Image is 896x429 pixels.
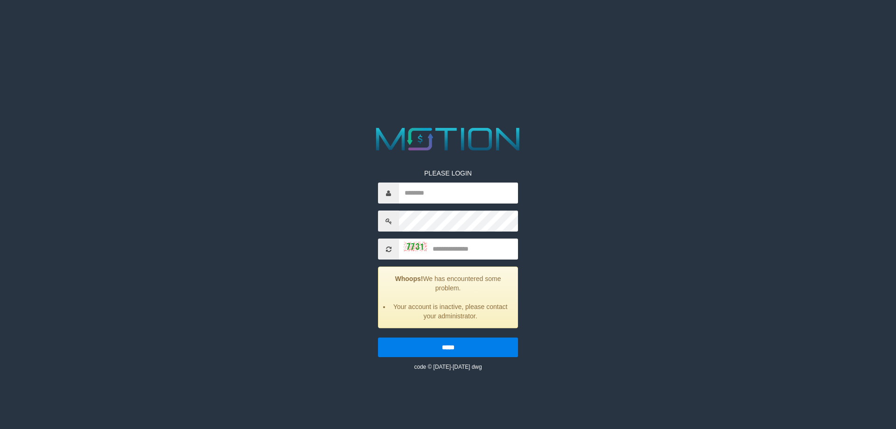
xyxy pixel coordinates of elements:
[378,169,518,178] p: PLEASE LOGIN
[395,275,423,282] strong: Whoops!
[404,242,427,251] img: captcha
[378,267,518,328] div: We has encountered some problem.
[414,364,482,370] small: code © [DATE]-[DATE] dwg
[390,302,511,321] li: Your account is inactive, please contact your administrator.
[370,124,526,155] img: MOTION_logo.png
